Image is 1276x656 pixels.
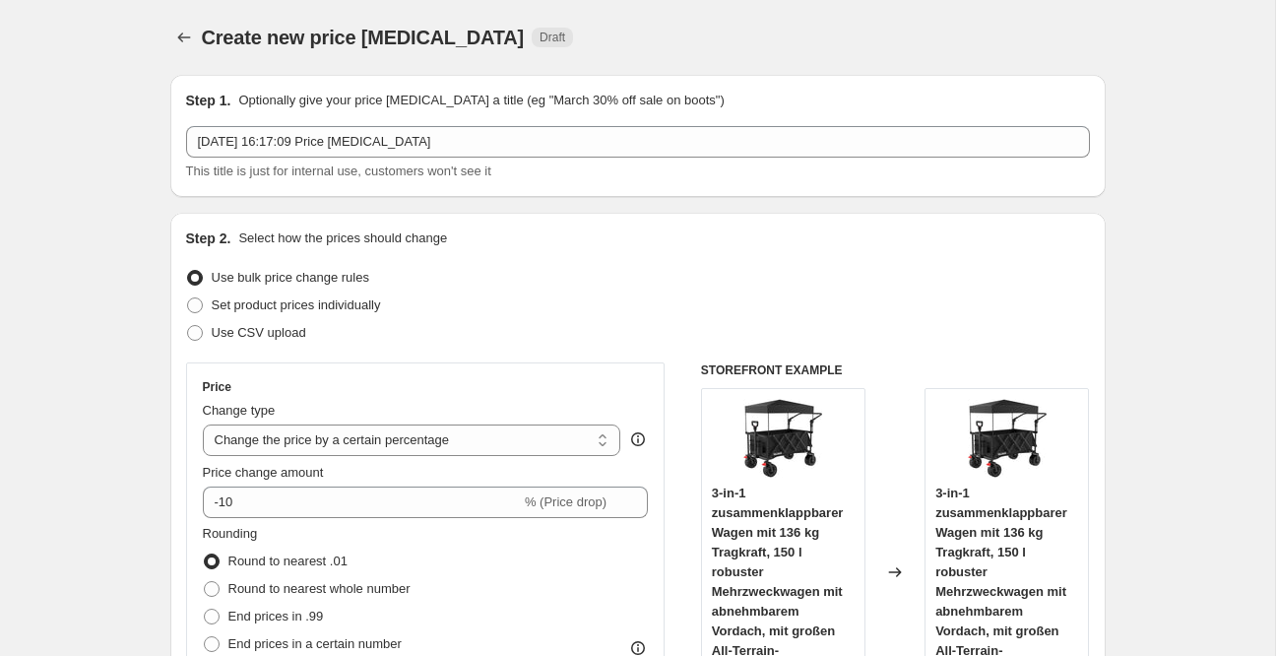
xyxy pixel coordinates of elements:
[186,229,231,248] h2: Step 2.
[203,465,324,480] span: Price change amount
[202,27,525,48] span: Create new price [MEDICAL_DATA]
[212,325,306,340] span: Use CSV upload
[212,297,381,312] span: Set product prices individually
[238,91,724,110] p: Optionally give your price [MEDICAL_DATA] a title (eg "March 30% off sale on boots")
[540,30,565,45] span: Draft
[212,270,369,285] span: Use bulk price change rules
[186,126,1090,158] input: 30% off holiday sale
[743,399,822,478] img: 71Ipw-C0DfL_80x.jpg
[228,581,411,596] span: Round to nearest whole number
[203,487,521,518] input: -15
[238,229,447,248] p: Select how the prices should change
[228,636,402,651] span: End prices in a certain number
[203,379,231,395] h3: Price
[228,609,324,623] span: End prices in .99
[170,24,198,51] button: Price change jobs
[203,526,258,541] span: Rounding
[228,554,348,568] span: Round to nearest .01
[186,91,231,110] h2: Step 1.
[968,399,1047,478] img: 71Ipw-C0DfL_80x.jpg
[701,362,1090,378] h6: STOREFRONT EXAMPLE
[186,164,491,178] span: This title is just for internal use, customers won't see it
[203,403,276,418] span: Change type
[525,494,606,509] span: % (Price drop)
[628,429,648,449] div: help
